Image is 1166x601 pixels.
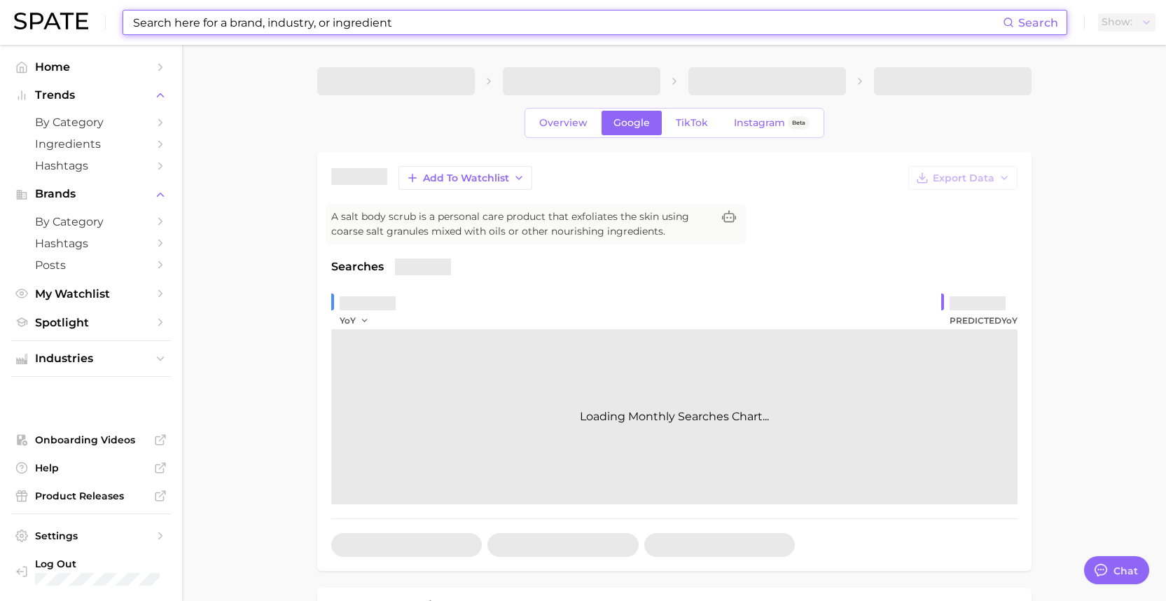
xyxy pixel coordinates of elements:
a: Product Releases [11,485,171,506]
span: Help [35,462,147,474]
span: Spotlight [35,316,147,329]
a: Posts [11,254,171,276]
span: Product Releases [35,490,147,502]
input: Search here for a brand, industry, or ingredient [132,11,1003,34]
button: Trends [11,85,171,106]
span: Posts [35,258,147,272]
a: InstagramBeta [722,111,821,135]
img: SPATE [14,13,88,29]
a: Onboarding Videos [11,429,171,450]
a: Hashtags [11,233,171,254]
span: Google [613,117,650,129]
span: YoY [1001,315,1018,326]
div: Loading Monthly Searches Chart... [331,329,1018,504]
span: by Category [35,116,147,129]
span: Export Data [933,172,994,184]
a: TikTok [664,111,720,135]
button: Show [1098,13,1155,32]
a: Log out. Currently logged in with e-mail jessica.leslie@augustinusbader.com. [11,553,171,590]
a: My Watchlist [11,283,171,305]
a: Hashtags [11,155,171,177]
span: Instagram [734,117,785,129]
span: Overview [539,117,588,129]
button: Industries [11,348,171,369]
span: Hashtags [35,159,147,172]
span: Predicted [950,312,1018,329]
a: Google [602,111,662,135]
span: Ingredients [35,137,147,151]
a: Settings [11,525,171,546]
span: Home [35,60,147,74]
span: TikTok [676,117,708,129]
span: YoY [340,315,356,326]
span: My Watchlist [35,287,147,300]
span: Settings [35,530,147,542]
a: Ingredients [11,133,171,155]
span: Trends [35,89,147,102]
span: Industries [35,352,147,365]
span: Beta [792,117,805,129]
a: Overview [527,111,599,135]
span: Log Out [35,558,211,570]
span: Searches [331,258,384,275]
button: Add to Watchlist [398,166,532,190]
button: Export Data [908,166,1018,190]
span: A salt body scrub is a personal care product that exfoliates the skin using coarse salt granules ... [331,209,712,239]
span: by Category [35,215,147,228]
a: Help [11,457,171,478]
span: Hashtags [35,237,147,250]
span: Brands [35,188,147,200]
a: by Category [11,111,171,133]
span: Onboarding Videos [35,434,147,446]
a: Home [11,56,171,78]
span: Add to Watchlist [423,172,509,184]
a: Spotlight [11,312,171,333]
a: by Category [11,211,171,233]
span: Show [1102,18,1132,26]
button: Brands [11,184,171,205]
span: Search [1018,16,1058,29]
button: YoY [340,312,370,329]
